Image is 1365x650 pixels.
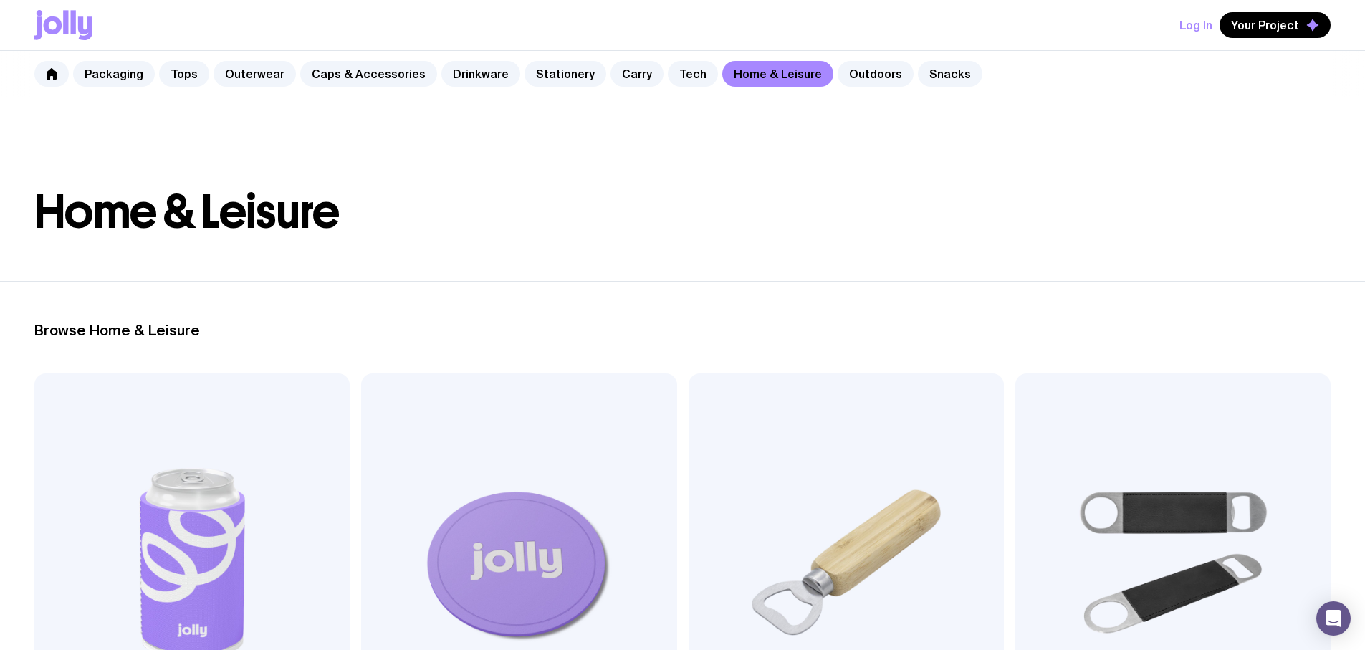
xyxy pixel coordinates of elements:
a: Snacks [918,61,982,87]
a: Caps & Accessories [300,61,437,87]
a: Tech [668,61,718,87]
div: Open Intercom Messenger [1316,601,1351,636]
a: Outerwear [214,61,296,87]
a: Packaging [73,61,155,87]
h1: Home & Leisure [34,189,1331,235]
span: Your Project [1231,18,1299,32]
a: Outdoors [838,61,914,87]
h2: Browse Home & Leisure [34,322,1331,339]
button: Log In [1179,12,1212,38]
a: Stationery [525,61,606,87]
a: Carry [610,61,664,87]
a: Tops [159,61,209,87]
button: Your Project [1220,12,1331,38]
a: Home & Leisure [722,61,833,87]
a: Drinkware [441,61,520,87]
